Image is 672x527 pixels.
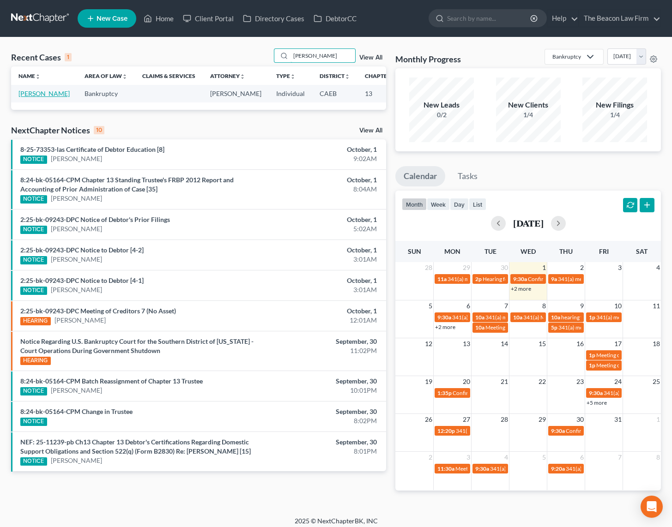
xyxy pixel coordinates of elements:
[558,324,648,331] span: 341(a) meeting for [PERSON_NAME]
[617,452,623,463] span: 7
[503,452,509,463] span: 4
[589,352,595,359] span: 1p
[428,452,433,463] span: 2
[490,465,579,472] span: 341(a) meeting for [PERSON_NAME]
[652,376,661,387] span: 25
[655,414,661,425] span: 1
[652,300,661,311] span: 11
[20,195,47,204] div: NOTICE
[20,176,234,193] a: 8:24-bk-05164-CPM Chapter 13 Standing Trustee's FRBP 2012 Report and Accounting of Prior Administ...
[54,316,106,325] a: [PERSON_NAME]
[395,166,445,186] a: Calendar
[521,247,536,255] span: Wed
[264,185,377,194] div: 8:04AM
[122,74,127,79] i: unfold_more
[264,154,377,163] div: 9:02AM
[424,262,433,273] span: 28
[475,275,482,282] span: 2p
[20,317,51,325] div: HEARING
[291,49,355,62] input: Search by name...
[424,376,433,387] span: 19
[589,389,603,396] span: 9:30a
[51,456,102,465] a: [PERSON_NAME]
[51,386,102,395] a: [PERSON_NAME]
[264,416,377,425] div: 8:02PM
[579,300,585,311] span: 9
[538,376,547,387] span: 22
[453,389,558,396] span: Confirmation Hearing for [PERSON_NAME]
[655,262,661,273] span: 4
[437,314,451,321] span: 9:30a
[462,338,471,349] span: 13
[264,407,377,416] div: September, 30
[462,414,471,425] span: 27
[613,300,623,311] span: 10
[500,338,509,349] span: 14
[428,300,433,311] span: 5
[409,100,474,110] div: New Leads
[437,275,447,282] span: 11a
[20,418,47,426] div: NOTICE
[94,126,104,134] div: 10
[547,10,578,27] a: Help
[264,276,377,285] div: October, 1
[551,324,557,331] span: 5p
[559,247,573,255] span: Thu
[475,314,484,321] span: 10a
[20,357,51,365] div: HEARING
[449,166,486,186] a: Tasks
[20,246,144,254] a: 2:25-bk-09243-DPC Notice to Debtor [4-2]
[51,285,102,294] a: [PERSON_NAME]
[20,287,47,295] div: NOTICE
[636,247,648,255] span: Sat
[20,156,47,164] div: NOTICE
[51,255,102,264] a: [PERSON_NAME]
[424,414,433,425] span: 26
[551,465,565,472] span: 9:20a
[589,314,595,321] span: 1p
[402,198,427,210] button: month
[456,427,545,434] span: 341(a) meeting for [PERSON_NAME]
[357,85,404,102] td: 13
[582,110,647,120] div: 1/4
[264,215,377,224] div: October, 1
[97,15,127,22] span: New Case
[312,85,357,102] td: CAEB
[20,337,254,354] a: Notice Regarding U.S. Bankruptcy Court for the Southern District of [US_STATE] - Court Operations...
[51,194,102,203] a: [PERSON_NAME]
[264,337,377,346] div: September, 30
[475,324,484,331] span: 10a
[466,452,471,463] span: 3
[500,262,509,273] span: 30
[18,90,70,97] a: [PERSON_NAME]
[579,452,585,463] span: 6
[513,218,544,228] h2: [DATE]
[551,314,560,321] span: 10a
[85,72,127,79] a: Area of Lawunfold_more
[77,85,135,102] td: Bankruptcy
[269,85,312,102] td: Individual
[264,255,377,264] div: 3:01AM
[613,338,623,349] span: 17
[20,438,251,455] a: NEF: 25-11239-pb Ch13 Chapter 13 Debtor's Certifications Regarding Domestic Support Obligations a...
[655,452,661,463] span: 8
[135,66,203,85] th: Claims & Services
[523,314,613,321] span: 341(a) Meeting for [PERSON_NAME]
[359,127,382,134] a: View All
[462,376,471,387] span: 20
[448,275,537,282] span: 341(a) meeting for [PERSON_NAME]
[264,145,377,154] div: October, 1
[11,52,72,63] div: Recent Cases
[485,314,624,321] span: 341(a) meeting for [PERSON_NAME] & [PERSON_NAME]
[264,386,377,395] div: 10:01PM
[541,262,547,273] span: 1
[558,275,647,282] span: 341(a) meeting for [PERSON_NAME]
[276,72,296,79] a: Typeunfold_more
[20,457,47,466] div: NOTICE
[20,307,176,315] a: 2:25-bk-09243-DPC Meeting of Creditors 7 (No Asset)
[582,100,647,110] div: New Filings
[264,306,377,316] div: October, 1
[424,338,433,349] span: 12
[500,376,509,387] span: 21
[409,110,474,120] div: 0/2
